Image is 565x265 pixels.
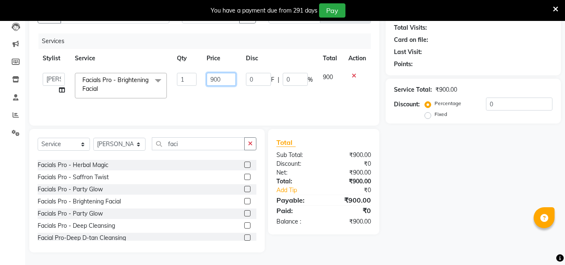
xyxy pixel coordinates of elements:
[38,209,103,218] div: Facials Pro - Party Glow
[324,195,377,205] div: ₹900.00
[394,48,422,57] div: Last Visit:
[270,151,324,160] div: Sub Total:
[319,3,345,18] button: Pay
[333,186,378,195] div: ₹0
[98,85,102,93] a: x
[394,85,432,94] div: Service Total:
[172,49,202,68] th: Qty
[270,177,324,186] div: Total:
[343,49,371,68] th: Action
[324,206,377,216] div: ₹0
[324,168,377,177] div: ₹900.00
[278,75,279,84] span: |
[324,151,377,160] div: ₹900.00
[70,49,172,68] th: Service
[324,177,377,186] div: ₹900.00
[38,173,109,182] div: Facials Pro - Saffron Twist
[38,49,70,68] th: Stylist
[270,160,324,168] div: Discount:
[324,217,377,226] div: ₹900.00
[38,234,126,242] div: Facial Pro-Deep D-tan Cleansing
[394,36,428,44] div: Card on file:
[202,49,240,68] th: Price
[241,49,318,68] th: Disc
[324,160,377,168] div: ₹0
[323,73,333,81] span: 900
[152,137,245,150] input: Search or Scan
[435,111,447,118] label: Fixed
[394,100,420,109] div: Discount:
[38,161,108,170] div: Facials Pro - Herbal Magic
[276,138,296,147] span: Total
[270,195,324,205] div: Payable:
[271,75,274,84] span: F
[270,217,324,226] div: Balance :
[82,76,148,93] span: Facials Pro - Brightening Facial
[38,33,377,49] div: Services
[394,23,427,32] div: Total Visits:
[308,75,313,84] span: %
[38,197,121,206] div: Facials Pro - Brightening Facial
[394,60,413,69] div: Points:
[318,49,343,68] th: Total
[435,85,457,94] div: ₹900.00
[270,206,324,216] div: Paid:
[435,100,461,107] label: Percentage
[211,6,317,15] div: You have a payment due from 291 days
[38,185,103,194] div: Facials Pro - Party Glow
[38,221,115,230] div: Facials Pro - Deep Cleansing
[270,168,324,177] div: Net:
[270,186,332,195] a: Add Tip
